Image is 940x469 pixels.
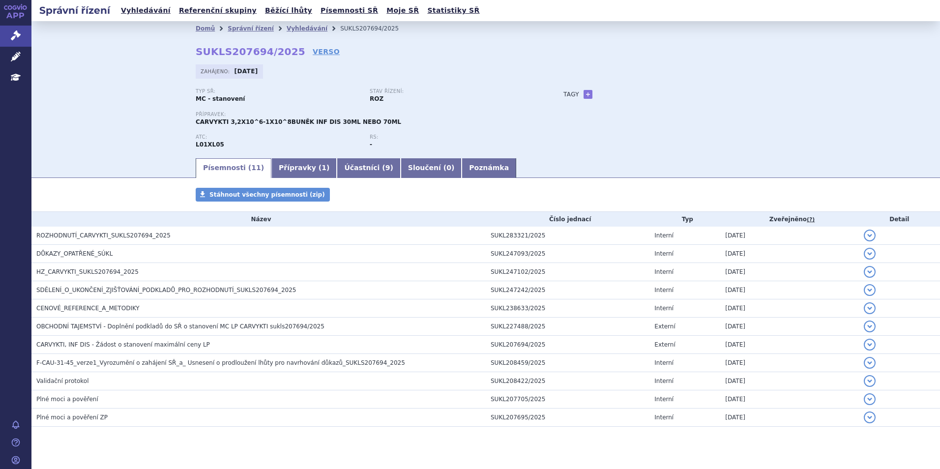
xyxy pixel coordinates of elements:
[654,287,674,293] span: Interní
[720,390,858,409] td: [DATE]
[36,359,405,366] span: F-CAU-31-45_verze1_Vyrozumění o zahájení SŘ_a_ Usnesení o prodloužení lhůty pro navrhování důkazů...
[720,318,858,336] td: [DATE]
[864,339,876,351] button: detail
[251,164,261,172] span: 11
[654,414,674,421] span: Interní
[228,25,274,32] a: Správní řízení
[36,250,113,257] span: DŮKAZY_OPATŘENÉ_SÚKL
[262,4,315,17] a: Běžící lhůty
[864,321,876,332] button: detail
[196,95,245,102] strong: MC - stanovení
[36,305,140,312] span: CENOVÉ_REFERENCE_A_METODIKY
[271,158,337,178] a: Přípravky (1)
[36,232,171,239] span: ROZHODNUTÍ_CARVYKTI_SUKLS207694_2025
[196,141,224,148] strong: CILTAKABTAGEN AUTOLEUCEL
[36,268,139,275] span: HZ_CARVYKTI_SUKLS207694_2025
[864,357,876,369] button: detail
[654,396,674,403] span: Interní
[720,336,858,354] td: [DATE]
[486,227,649,245] td: SUKL283321/2025
[654,268,674,275] span: Interní
[486,372,649,390] td: SUKL208422/2025
[654,341,675,348] span: Externí
[318,4,381,17] a: Písemnosti SŘ
[720,245,858,263] td: [DATE]
[196,112,544,117] p: Přípravek:
[486,212,649,227] th: Číslo jednací
[864,230,876,241] button: detail
[401,158,462,178] a: Sloučení (0)
[859,212,940,227] th: Detail
[864,266,876,278] button: detail
[720,372,858,390] td: [DATE]
[486,409,649,427] td: SUKL207695/2025
[196,88,360,94] p: Typ SŘ:
[649,212,720,227] th: Typ
[370,141,372,148] strong: -
[424,4,482,17] a: Statistiky SŘ
[864,393,876,405] button: detail
[864,248,876,260] button: detail
[486,281,649,299] td: SUKL247242/2025
[209,191,325,198] span: Stáhnout všechny písemnosti (zip)
[486,299,649,318] td: SUKL238633/2025
[322,164,326,172] span: 1
[36,341,210,348] span: CARVYKTI, INF DIS - Žádost o stanovení maximální ceny LP
[720,299,858,318] td: [DATE]
[807,216,815,223] abbr: (?)
[31,3,118,17] h2: Správní řízení
[36,414,108,421] span: Plné moci a pověření ZP
[486,336,649,354] td: SUKL207694/2025
[462,158,516,178] a: Poznámka
[654,359,674,366] span: Interní
[720,354,858,372] td: [DATE]
[235,68,258,75] strong: [DATE]
[864,375,876,387] button: detail
[196,134,360,140] p: ATC:
[118,4,174,17] a: Vyhledávání
[486,390,649,409] td: SUKL207705/2025
[654,378,674,384] span: Interní
[654,323,675,330] span: Externí
[446,164,451,172] span: 0
[720,212,858,227] th: Zveřejněno
[385,164,390,172] span: 9
[486,318,649,336] td: SUKL227488/2025
[654,305,674,312] span: Interní
[720,263,858,281] td: [DATE]
[720,227,858,245] td: [DATE]
[36,396,98,403] span: Plné moci a pověření
[486,245,649,263] td: SUKL247093/2025
[584,90,592,99] a: +
[654,232,674,239] span: Interní
[313,47,340,57] a: VERSO
[287,25,327,32] a: Vyhledávání
[370,95,383,102] strong: ROZ
[563,88,579,100] h3: Tagy
[486,354,649,372] td: SUKL208459/2025
[864,284,876,296] button: detail
[864,302,876,314] button: detail
[196,158,271,178] a: Písemnosti (11)
[196,188,330,202] a: Stáhnout všechny písemnosti (zip)
[196,118,401,125] span: CARVYKTI 3,2X10^6-1X10^8BUNĚK INF DIS 30ML NEBO 70ML
[370,134,534,140] p: RS:
[31,212,486,227] th: Název
[486,263,649,281] td: SUKL247102/2025
[196,46,305,58] strong: SUKLS207694/2025
[654,250,674,257] span: Interní
[383,4,422,17] a: Moje SŘ
[340,21,411,36] li: SUKLS207694/2025
[337,158,400,178] a: Účastníci (9)
[864,411,876,423] button: detail
[36,287,296,293] span: SDĚLENÍ_O_UKONČENÍ_ZJIŠŤOVÁNÍ_PODKLADŮ_PRO_ROZHODNUTÍ_SUKLS207694_2025
[370,88,534,94] p: Stav řízení:
[720,281,858,299] td: [DATE]
[201,67,232,75] span: Zahájeno:
[36,323,324,330] span: OBCHODNÍ TAJEMSTVÍ - Doplnění podkladů do SŘ o stanovení MC LP CARVYKTI sukls207694/2025
[176,4,260,17] a: Referenční skupiny
[720,409,858,427] td: [DATE]
[196,25,215,32] a: Domů
[36,378,89,384] span: Validační protokol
